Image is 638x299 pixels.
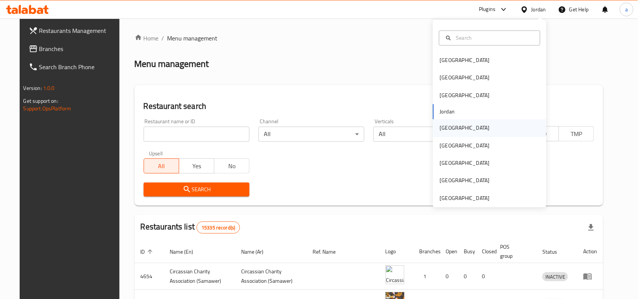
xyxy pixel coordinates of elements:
[559,126,594,141] button: TMP
[379,240,413,263] th: Logo
[167,34,218,43] span: Menu management
[440,74,490,82] div: [GEOGRAPHIC_DATA]
[23,83,42,93] span: Version:
[562,129,591,139] span: TMP
[440,177,490,185] div: [GEOGRAPHIC_DATA]
[386,265,404,284] img: ​Circassian ​Charity ​Association​ (Samawer)
[582,218,600,237] div: Export file
[141,221,240,234] h2: Restaurants list
[313,247,345,256] span: Ref. Name
[217,161,246,172] span: No
[259,127,364,142] div: All
[23,96,58,106] span: Get support on:
[150,185,243,194] span: Search
[453,34,536,42] input: Search
[625,5,628,14] span: a
[23,58,126,76] a: Search Branch Phone
[440,124,490,132] div: [GEOGRAPHIC_DATA]
[542,273,568,281] span: INACTIVE
[39,44,120,53] span: Branches
[164,263,235,290] td: ​Circassian ​Charity ​Association​ (Samawer)
[23,22,126,40] a: Restaurants Management
[135,34,159,43] a: Home
[214,158,249,174] button: No
[440,194,490,202] div: [GEOGRAPHIC_DATA]
[23,104,71,113] a: Support.OpsPlatform
[147,161,176,172] span: All
[373,127,479,142] div: All
[583,272,597,281] div: Menu
[162,34,164,43] li: /
[135,34,604,43] nav: breadcrumb
[440,56,490,65] div: [GEOGRAPHIC_DATA]
[440,159,490,167] div: [GEOGRAPHIC_DATA]
[413,263,440,290] td: 1
[577,240,603,263] th: Action
[135,263,164,290] td: 4654
[149,151,163,156] label: Upsell
[144,183,249,197] button: Search
[542,247,567,256] span: Status
[531,5,546,14] div: Jordan
[197,222,240,234] div: Total records count
[197,224,240,231] span: 15335 record(s)
[479,5,496,14] div: Plugins
[182,161,211,172] span: Yes
[39,62,120,71] span: Search Branch Phone
[500,242,528,260] span: POS group
[476,263,494,290] td: 0
[135,58,209,70] h2: Menu management
[144,158,179,174] button: All
[144,127,249,142] input: Search for restaurant name or ID..
[440,141,490,150] div: [GEOGRAPHIC_DATA]
[23,40,126,58] a: Branches
[413,240,440,263] th: Branches
[542,272,568,281] div: INACTIVE
[458,263,476,290] td: 0
[39,26,120,35] span: Restaurants Management
[170,247,203,256] span: Name (En)
[43,83,55,93] span: 1.0.0
[179,158,214,174] button: Yes
[235,263,307,290] td: ​Circassian ​Charity ​Association​ (Samawer)
[440,240,458,263] th: Open
[458,240,476,263] th: Busy
[476,240,494,263] th: Closed
[440,91,490,99] div: [GEOGRAPHIC_DATA]
[144,101,595,112] h2: Restaurant search
[242,247,274,256] span: Name (Ar)
[440,263,458,290] td: 0
[141,247,155,256] span: ID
